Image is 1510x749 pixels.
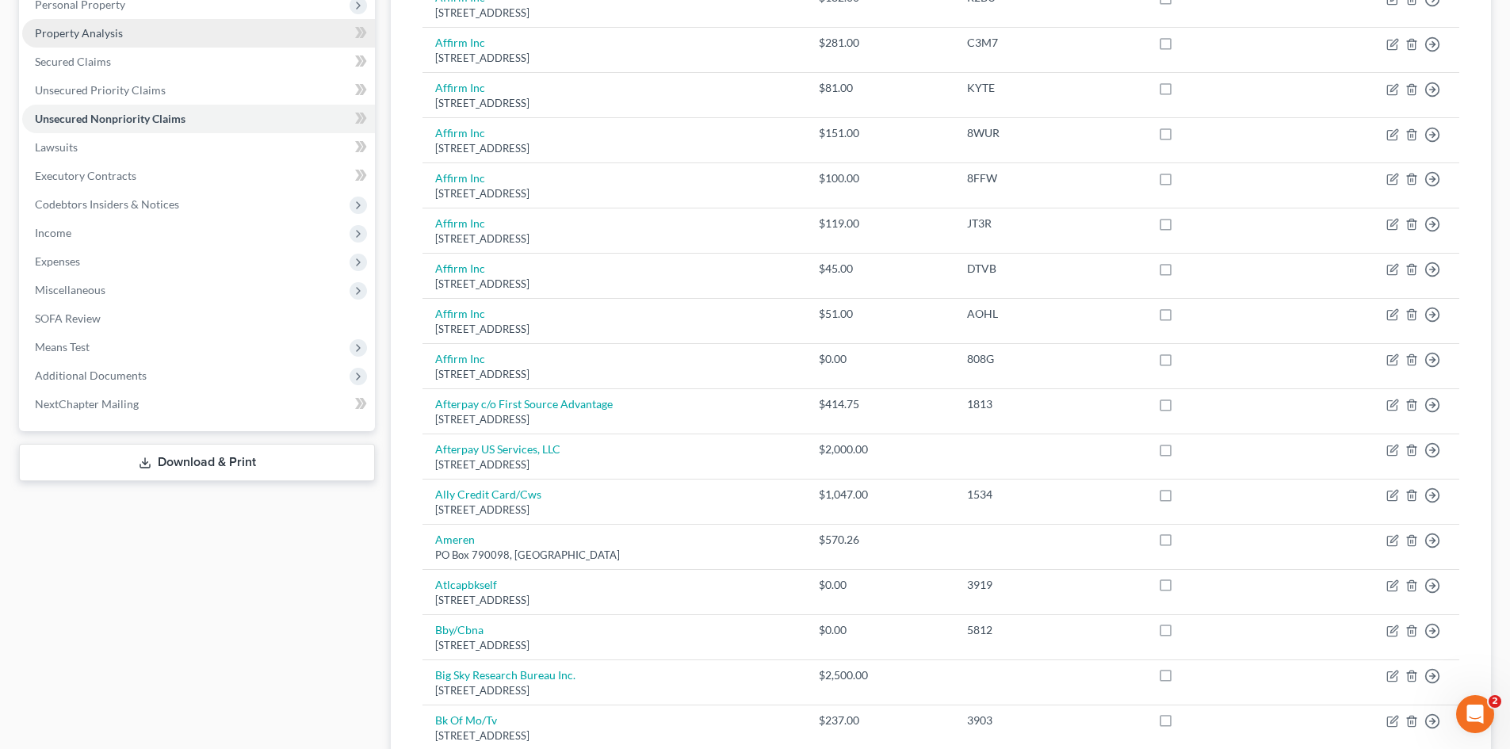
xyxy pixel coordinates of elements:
a: Atlcapbkself [435,578,497,591]
span: Expenses [35,254,80,268]
a: Executory Contracts [22,162,375,190]
a: Ally Credit Card/Cws [435,487,541,501]
div: 8FFW [967,170,1133,186]
a: Bby/Cbna [435,623,484,636]
div: 3903 [967,713,1133,728]
div: 1534 [967,487,1133,503]
div: $0.00 [819,351,941,367]
div: $237.00 [819,713,941,728]
span: Executory Contracts [35,169,136,182]
a: Affirm Inc [435,81,485,94]
div: 5812 [967,622,1133,638]
div: [STREET_ADDRESS] [435,367,793,382]
div: PO Box 790098, [GEOGRAPHIC_DATA] [435,548,793,563]
div: $2,500.00 [819,667,941,683]
div: KYTE [967,80,1133,96]
a: Afterpay US Services, LLC [435,442,560,456]
span: 2 [1489,695,1501,708]
div: [STREET_ADDRESS] [435,322,793,337]
div: AOHL [967,306,1133,322]
div: $281.00 [819,35,941,51]
div: [STREET_ADDRESS] [435,231,793,246]
span: Means Test [35,340,90,353]
a: Lawsuits [22,133,375,162]
div: C3M7 [967,35,1133,51]
span: Additional Documents [35,369,147,382]
div: $151.00 [819,125,941,141]
a: Unsecured Nonpriority Claims [22,105,375,133]
div: [STREET_ADDRESS] [435,186,793,201]
div: [STREET_ADDRESS] [435,638,793,653]
a: Ameren [435,533,475,546]
a: Download & Print [19,444,375,481]
div: [STREET_ADDRESS] [435,51,793,66]
a: Afterpay c/o First Source Advantage [435,397,613,411]
a: Affirm Inc [435,171,485,185]
a: SOFA Review [22,304,375,333]
a: Property Analysis [22,19,375,48]
span: Miscellaneous [35,283,105,296]
a: Affirm Inc [435,36,485,49]
span: Unsecured Priority Claims [35,83,166,97]
a: Secured Claims [22,48,375,76]
div: 808G [967,351,1133,367]
div: [STREET_ADDRESS] [435,593,793,608]
iframe: Intercom live chat [1456,695,1494,733]
div: $570.26 [819,532,941,548]
div: [STREET_ADDRESS] [435,503,793,518]
div: [STREET_ADDRESS] [435,6,793,21]
div: [STREET_ADDRESS] [435,683,793,698]
div: [STREET_ADDRESS] [435,96,793,111]
a: Affirm Inc [435,352,485,365]
div: $100.00 [819,170,941,186]
div: [STREET_ADDRESS] [435,728,793,743]
span: Secured Claims [35,55,111,68]
div: [STREET_ADDRESS] [435,412,793,427]
div: DTVB [967,261,1133,277]
div: $81.00 [819,80,941,96]
a: Affirm Inc [435,216,485,230]
div: $0.00 [819,622,941,638]
div: $119.00 [819,216,941,231]
div: $2,000.00 [819,441,941,457]
span: Property Analysis [35,26,123,40]
span: NextChapter Mailing [35,397,139,411]
div: $45.00 [819,261,941,277]
div: 8WUR [967,125,1133,141]
a: Affirm Inc [435,307,485,320]
div: [STREET_ADDRESS] [435,277,793,292]
span: Codebtors Insiders & Notices [35,197,179,211]
a: Unsecured Priority Claims [22,76,375,105]
div: 1813 [967,396,1133,412]
div: [STREET_ADDRESS] [435,141,793,156]
div: $0.00 [819,577,941,593]
a: Bk Of Mo/Tv [435,713,497,727]
div: $51.00 [819,306,941,322]
span: Unsecured Nonpriority Claims [35,112,185,125]
span: Lawsuits [35,140,78,154]
div: [STREET_ADDRESS] [435,457,793,472]
a: Big Sky Research Bureau Inc. [435,668,575,682]
div: $1,047.00 [819,487,941,503]
a: Affirm Inc [435,262,485,275]
a: Affirm Inc [435,126,485,139]
span: Income [35,226,71,239]
div: $414.75 [819,396,941,412]
span: SOFA Review [35,311,101,325]
div: 3919 [967,577,1133,593]
div: JT3R [967,216,1133,231]
a: NextChapter Mailing [22,390,375,418]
